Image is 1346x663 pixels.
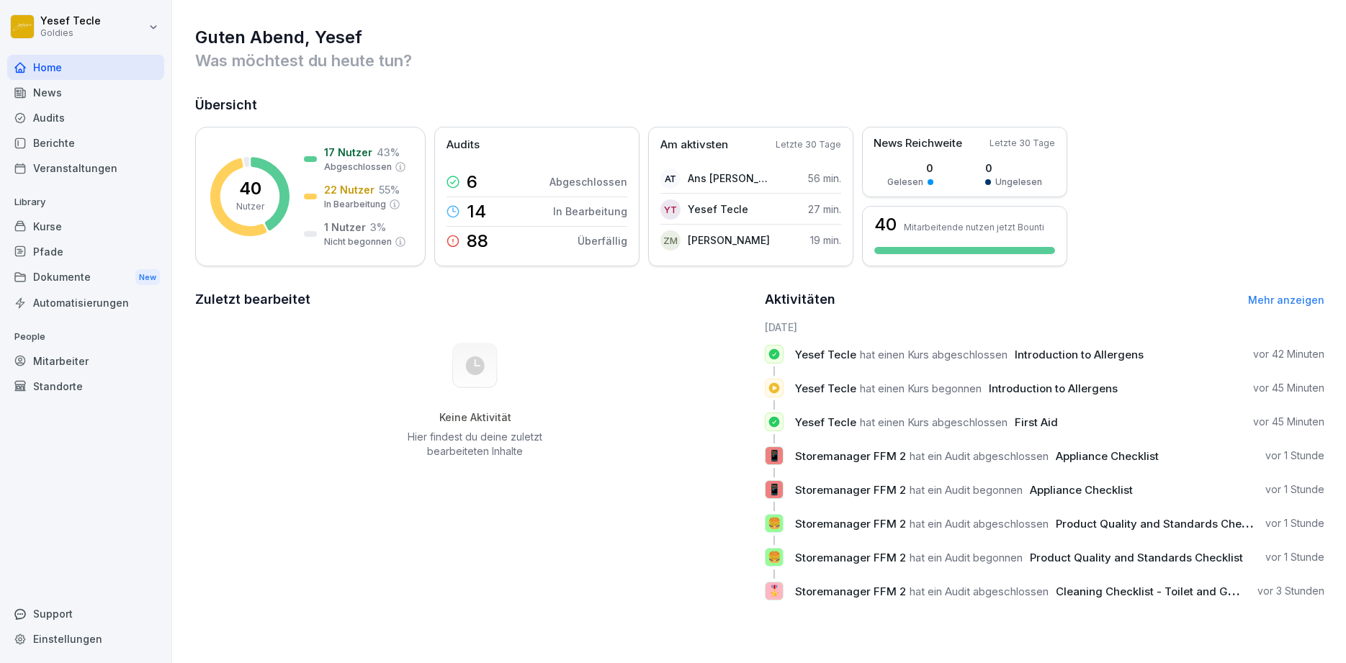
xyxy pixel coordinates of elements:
p: Überfällig [578,233,627,248]
span: Cleaning Checklist - Toilet and Guest Area [1056,585,1278,598]
p: 🍔 [768,547,781,567]
a: News [7,80,164,105]
p: vor 3 Stunden [1257,584,1324,598]
p: In Bearbeitung [553,204,627,219]
p: Letzte 30 Tage [990,137,1055,150]
h1: Guten Abend, Yesef [195,26,1324,49]
a: Standorte [7,374,164,399]
p: vor 42 Minuten [1253,347,1324,361]
div: AT [660,168,681,189]
p: 1 Nutzer [324,220,366,235]
div: YT [660,199,681,220]
span: Product Quality and Standards Checklist [1056,517,1269,531]
p: 🎖️ [768,581,781,601]
p: Abgeschlossen [549,174,627,189]
a: Einstellungen [7,626,164,651]
p: 0 [887,161,933,176]
p: Ungelesen [995,176,1042,189]
span: hat ein Audit begonnen [910,551,1023,564]
p: vor 1 Stunde [1265,482,1324,497]
p: Goldies [40,28,101,38]
p: Abgeschlossen [324,161,392,173]
span: Appliance Checklist [1056,449,1159,463]
a: Pfade [7,239,164,264]
p: 📱 [768,446,781,466]
div: ZM [660,230,681,251]
p: Nutzer [236,200,264,213]
h6: [DATE] [765,320,1324,335]
p: 📱 [768,479,781,500]
p: Library [7,191,164,214]
span: Introduction to Allergens [989,382,1118,395]
a: Mehr anzeigen [1248,294,1324,306]
p: People [7,325,164,348]
p: 43 % [377,145,400,160]
a: Kurse [7,214,164,239]
p: 56 min. [808,171,841,186]
h2: Übersicht [195,95,1324,115]
div: Dokumente [7,264,164,291]
p: Was möchtest du heute tun? [195,49,1324,72]
p: 6 [467,173,477,191]
p: Am aktivsten [660,137,728,153]
span: Storemanager FFM 2 [795,551,906,564]
span: hat einen Kurs abgeschlossen [860,348,1008,361]
p: vor 1 Stunde [1265,448,1324,463]
div: Home [7,55,164,80]
p: News Reichweite [874,135,962,152]
a: Berichte [7,130,164,155]
p: 0 [985,161,1042,176]
span: Storemanager FFM 2 [795,449,906,463]
span: hat einen Kurs abgeschlossen [860,415,1008,429]
span: Storemanager FFM 2 [795,585,906,598]
span: Product Quality and Standards Checklist [1030,551,1243,564]
a: DokumenteNew [7,264,164,291]
h5: Keine Aktivität [403,411,548,424]
span: hat ein Audit abgeschlossen [910,585,1049,598]
p: Ans [PERSON_NAME] [688,171,771,186]
h2: Zuletzt bearbeitet [195,289,755,310]
p: 55 % [379,182,400,197]
span: Yesef Tecle [795,382,856,395]
a: Mitarbeiter [7,348,164,374]
span: hat ein Audit abgeschlossen [910,517,1049,531]
a: Automatisierungen [7,290,164,315]
p: 🍔 [768,513,781,533]
p: Gelesen [887,176,923,189]
span: Yesef Tecle [795,415,856,429]
span: Introduction to Allergens [1015,348,1144,361]
div: New [135,269,160,286]
span: Storemanager FFM 2 [795,483,906,497]
span: hat ein Audit begonnen [910,483,1023,497]
div: Support [7,601,164,626]
p: 3 % [370,220,386,235]
p: [PERSON_NAME] [688,233,770,248]
p: Mitarbeitende nutzen jetzt Bounti [904,222,1044,233]
p: vor 45 Minuten [1253,415,1324,429]
p: vor 1 Stunde [1265,516,1324,531]
p: Audits [447,137,480,153]
a: Veranstaltungen [7,155,164,181]
span: hat ein Audit abgeschlossen [910,449,1049,463]
p: Nicht begonnen [324,235,392,248]
span: First Aid [1015,415,1058,429]
h2: Aktivitäten [765,289,835,310]
span: Appliance Checklist [1030,483,1133,497]
span: Storemanager FFM 2 [795,517,906,531]
p: Letzte 30 Tage [776,138,841,151]
a: Audits [7,105,164,130]
p: 19 min. [810,233,841,248]
p: In Bearbeitung [324,198,386,211]
p: Hier findest du deine zuletzt bearbeiteten Inhalte [403,430,548,459]
p: 17 Nutzer [324,145,372,160]
p: 40 [239,180,261,197]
